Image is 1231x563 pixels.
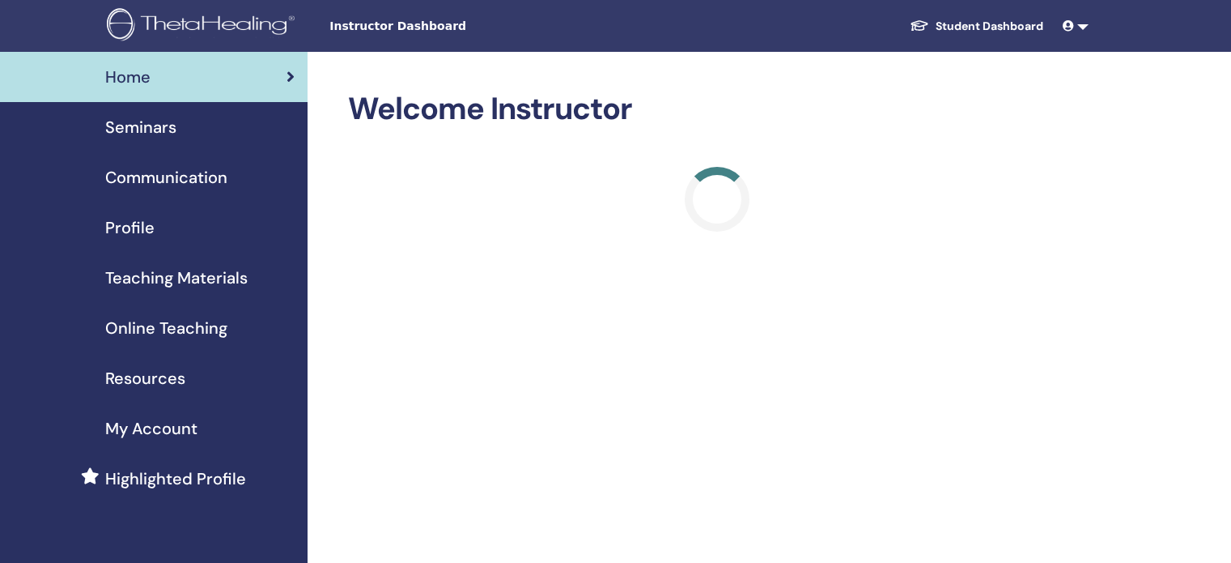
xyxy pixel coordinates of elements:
span: Seminars [105,115,176,139]
span: My Account [105,416,197,441]
span: Highlighted Profile [105,467,246,491]
a: Student Dashboard [897,11,1056,41]
img: graduation-cap-white.svg [910,19,929,32]
span: Online Teaching [105,316,227,340]
span: Home [105,65,151,89]
span: Profile [105,215,155,240]
span: Communication [105,165,227,190]
h2: Welcome Instructor [348,91,1085,128]
img: logo.png [107,8,300,45]
span: Resources [105,366,185,390]
span: Teaching Materials [105,266,248,290]
span: Instructor Dashboard [329,18,572,35]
